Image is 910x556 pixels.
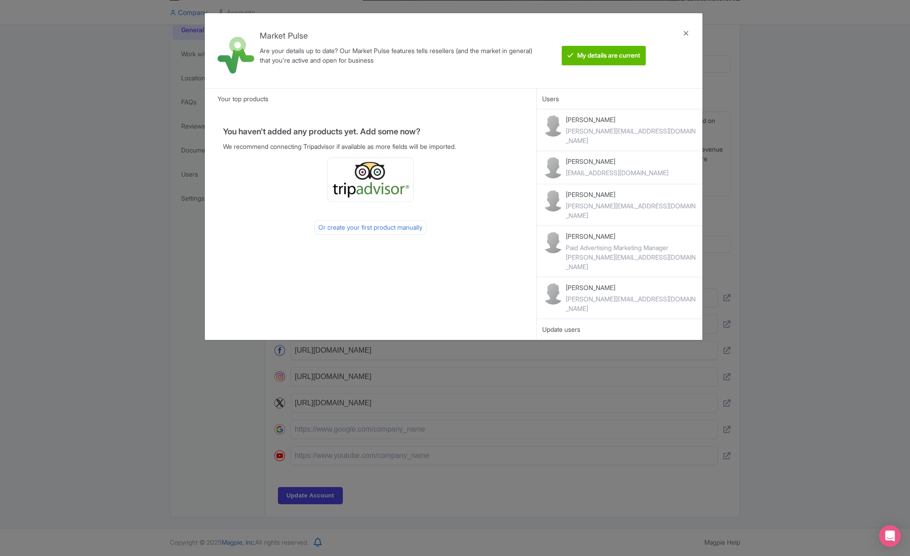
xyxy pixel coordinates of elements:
[542,283,564,305] img: contact-b11cc6e953956a0c50a2f97983291f06.png
[542,325,697,335] div: Update users
[879,525,901,547] div: Open Intercom Messenger
[331,162,410,198] img: ta_logo-885a1c64328048f2535e39284ba9d771.png
[314,220,426,235] div: Or create your first product manually
[542,190,564,212] img: contact-b11cc6e953956a0c50a2f97983291f06.png
[223,142,518,151] p: We recommend connecting Tripadvisor if available as more fields will be imported.
[260,46,533,65] div: Are your details up to date? Our Market Pulse features tells resellers (and the market in general...
[566,231,697,241] p: [PERSON_NAME]
[223,127,518,136] h4: You haven't added any products yet. Add some now?
[566,190,697,199] p: [PERSON_NAME]
[566,294,697,313] div: [PERSON_NAME][EMAIL_ADDRESS][DOMAIN_NAME]
[566,201,697,220] div: [PERSON_NAME][EMAIL_ADDRESS][DOMAIN_NAME]
[542,115,564,137] img: contact-b11cc6e953956a0c50a2f97983291f06.png
[562,46,646,65] btn: My details are current
[218,37,254,74] img: market_pulse-1-0a5220b3d29e4a0de46fb7534bebe030.svg
[566,252,697,271] div: [PERSON_NAME][EMAIL_ADDRESS][DOMAIN_NAME]
[205,88,536,109] div: Your top products
[566,157,668,166] p: [PERSON_NAME]
[537,88,703,109] div: Users
[542,231,564,253] img: contact-b11cc6e953956a0c50a2f97983291f06.png
[566,126,697,145] div: [PERSON_NAME][EMAIL_ADDRESS][DOMAIN_NAME]
[566,243,697,252] div: Paid Advertising Marketing Manager
[260,31,533,40] h4: Market Pulse
[542,157,564,178] img: contact-b11cc6e953956a0c50a2f97983291f06.png
[566,168,668,177] div: [EMAIL_ADDRESS][DOMAIN_NAME]
[566,283,697,292] p: [PERSON_NAME]
[566,115,697,124] p: [PERSON_NAME]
